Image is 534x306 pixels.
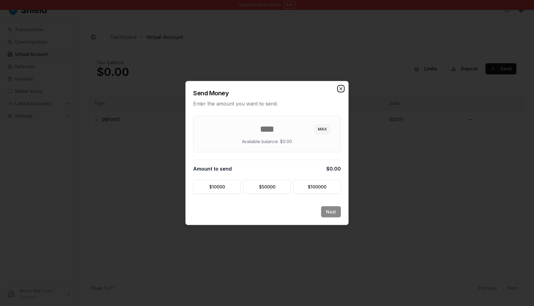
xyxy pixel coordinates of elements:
[243,180,291,194] button: $50000
[314,124,331,134] button: MAX
[242,139,292,145] p: Available balance: $0.00
[193,89,341,97] h2: Send Money
[193,180,241,194] button: $10000
[193,165,232,172] span: Amount to send
[326,165,341,172] span: $0.00
[293,180,341,194] button: $100000
[193,100,341,107] p: Enter the amount you want to send.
